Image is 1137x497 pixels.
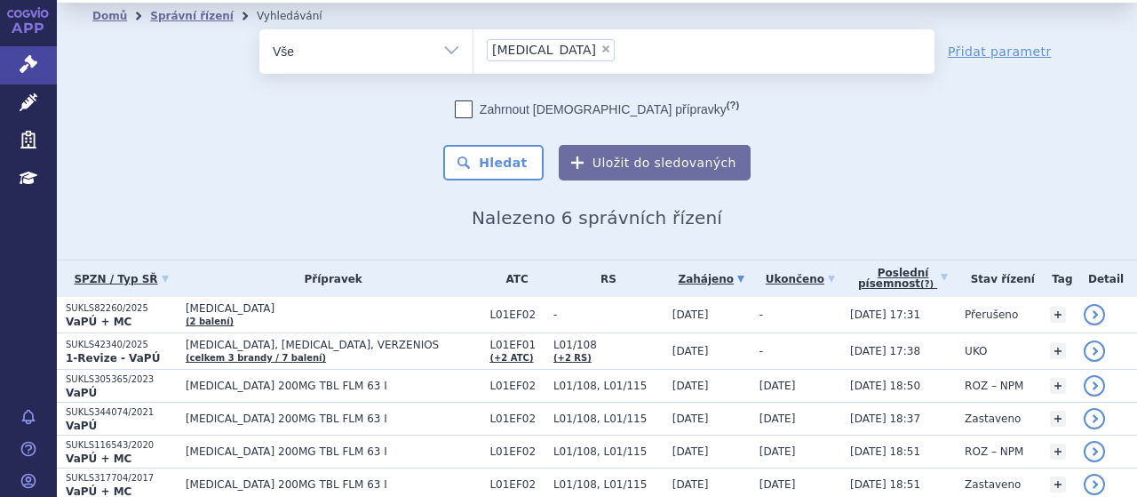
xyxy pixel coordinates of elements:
a: detail [1084,441,1105,462]
button: Uložit do sledovaných [559,145,751,180]
strong: VaPÚ + MC [66,316,131,328]
span: L01/108 [553,339,664,351]
a: (+2 ATC) [489,353,533,363]
span: [DATE] 18:51 [850,445,920,458]
a: (+2 RS) [553,353,592,363]
span: [DATE] [672,478,709,491]
span: L01/108, L01/115 [553,478,664,491]
span: L01EF02 [489,478,545,491]
span: - [759,345,763,357]
span: [DATE] 18:51 [850,478,920,491]
span: Nalezeno 6 správních řízení [472,207,722,228]
span: [DATE] [759,380,796,392]
p: SUKLS344074/2021 [66,406,177,419]
span: [DATE] [672,445,709,458]
span: Přerušeno [965,309,1018,321]
p: SUKLS317704/2017 [66,472,177,485]
span: [DATE] 17:31 [850,309,920,321]
span: [DATE] 18:50 [850,380,920,392]
a: (celkem 3 brandy / 7 balení) [186,353,326,363]
span: L01EF02 [489,445,545,458]
span: L01EF01 [489,339,545,351]
span: [MEDICAL_DATA] [186,302,481,315]
label: Zahrnout [DEMOGRAPHIC_DATA] přípravky [455,100,739,118]
a: + [1050,477,1066,493]
span: [MEDICAL_DATA] 200MG TBL FLM 63 I [186,413,481,425]
abbr: (?) [727,100,739,111]
a: Poslednípísemnost(?) [850,261,956,297]
span: ROZ – NPM [965,445,1023,458]
span: × [600,44,611,54]
a: + [1050,411,1066,427]
a: SPZN / Typ SŘ [66,267,177,292]
span: [DATE] [672,380,709,392]
span: - [553,309,664,321]
strong: 1-Revize - VaPÚ [66,352,160,365]
th: Detail [1075,261,1137,297]
strong: VaPÚ [66,420,97,432]
span: [MEDICAL_DATA], [MEDICAL_DATA], VERZENIOS [186,339,481,351]
a: (2 balení) [186,317,234,326]
a: + [1050,444,1066,460]
span: Zastaveno [965,413,1021,425]
th: ATC [481,261,545,297]
a: Správní řízení [150,10,234,22]
li: Vyhledávání [257,3,346,29]
span: Zastaveno [965,478,1021,491]
a: Ukončeno [759,267,841,292]
span: [DATE] 18:37 [850,413,920,425]
span: [DATE] [759,478,796,491]
span: [DATE] [759,413,796,425]
span: UKO [965,345,987,357]
span: [MEDICAL_DATA] [492,44,596,56]
span: [MEDICAL_DATA] 200MG TBL FLM 63 I [186,380,481,392]
a: detail [1084,375,1105,397]
th: Stav řízení [956,261,1040,297]
a: Přidat parametr [948,43,1052,60]
a: detail [1084,408,1105,429]
strong: VaPÚ [66,387,97,399]
p: SUKLS305365/2023 [66,373,177,386]
span: [MEDICAL_DATA] 200MG TBL FLM 63 I [186,445,481,458]
p: SUKLS116543/2020 [66,439,177,452]
p: SUKLS42340/2025 [66,339,177,351]
a: detail [1084,304,1105,325]
span: [DATE] [759,445,796,458]
a: Domů [92,10,127,22]
a: detail [1084,341,1105,362]
span: [DATE] [672,345,709,357]
span: L01/108, L01/115 [553,380,664,392]
span: [DATE] [672,413,709,425]
abbr: (?) [920,279,934,290]
span: [DATE] [672,309,709,321]
a: Zahájeno [672,267,751,292]
span: ROZ – NPM [965,380,1023,392]
span: [DATE] 17:38 [850,345,920,357]
th: Tag [1041,261,1076,297]
button: Hledat [443,145,544,180]
a: detail [1084,474,1105,495]
strong: VaPÚ + MC [66,453,131,465]
th: Přípravek [177,261,481,297]
th: RS [545,261,664,297]
span: L01EF02 [489,413,545,425]
span: L01EF02 [489,309,545,321]
a: + [1050,343,1066,359]
span: L01EF02 [489,380,545,392]
span: L01/108, L01/115 [553,413,664,425]
span: [MEDICAL_DATA] 200MG TBL FLM 63 I [186,478,481,491]
a: + [1050,378,1066,394]
a: + [1050,307,1066,323]
p: SUKLS82260/2025 [66,302,177,315]
span: - [759,309,763,321]
span: L01/108, L01/115 [553,445,664,458]
input: [MEDICAL_DATA] [620,38,630,60]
